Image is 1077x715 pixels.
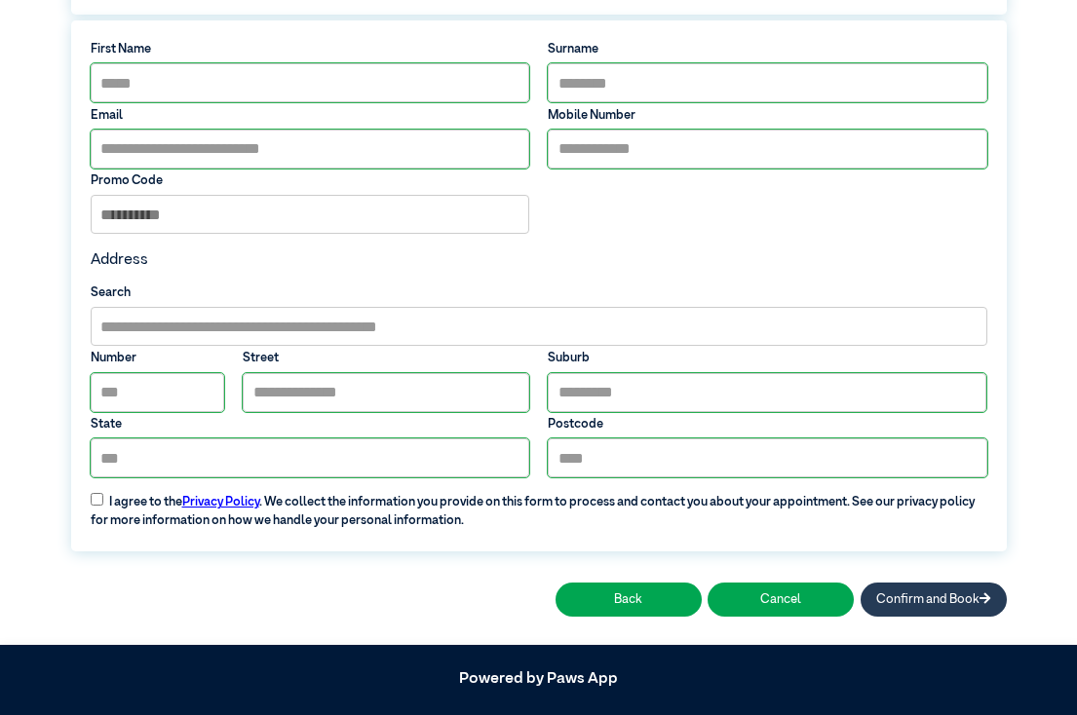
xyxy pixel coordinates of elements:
label: First Name [91,40,529,58]
label: Postcode [548,415,986,433]
label: Suburb [548,349,986,367]
label: Street [243,349,529,367]
label: Search [91,283,987,302]
label: Surname [548,40,986,58]
label: Number [91,349,224,367]
label: Promo Code [91,171,529,190]
input: Search by Suburb [91,307,987,346]
label: Mobile Number [548,106,986,125]
label: Email [91,106,529,125]
h5: Powered by Paws App [71,670,1007,689]
button: Back [556,583,702,617]
button: Cancel [708,583,854,617]
label: State [91,415,529,433]
button: Confirm and Book [861,583,1007,617]
h4: Address [91,251,987,270]
input: I agree to thePrivacy Policy. We collect the information you provide on this form to process and ... [91,493,103,506]
a: Privacy Policy [182,496,259,508]
label: I agree to the . We collect the information you provide on this form to process and contact you a... [81,480,996,530]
